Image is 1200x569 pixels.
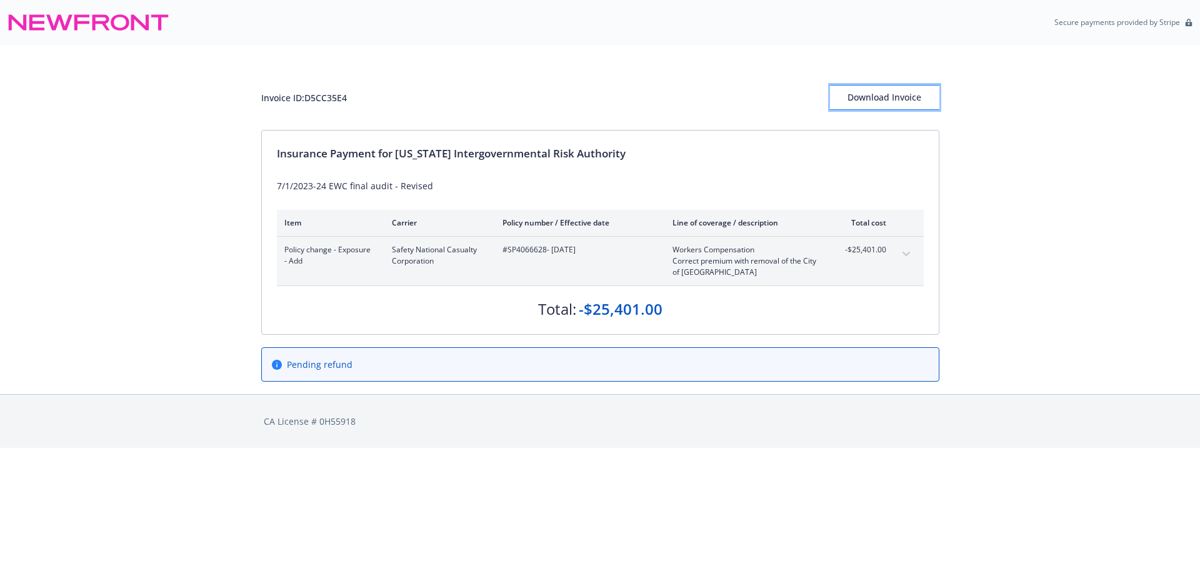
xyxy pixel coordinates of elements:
div: -$25,401.00 [579,299,662,320]
div: Download Invoice [830,86,939,109]
div: CA License # 0H55918 [264,415,937,428]
div: Invoice ID: D5CC35E4 [261,91,347,104]
p: Secure payments provided by Stripe [1054,17,1180,27]
div: Insurance Payment for [US_STATE] Intergovernmental Risk Authority [277,146,924,162]
div: Carrier [392,217,482,228]
button: Download Invoice [830,85,939,110]
span: Pending refund [287,358,352,371]
span: #SP4066628 - [DATE] [502,244,652,255]
div: Line of coverage / description [672,217,819,228]
div: Policy change - Exposure - AddSafety National Casualty Corporation#SP4066628- [DATE]Workers Compe... [277,237,924,285]
span: Safety National Casualty Corporation [392,244,482,267]
span: Policy change - Exposure - Add [284,244,372,267]
div: Item [284,217,372,228]
div: Total: [538,299,576,320]
div: Policy number / Effective date [502,217,652,228]
span: -$25,401.00 [839,244,886,255]
div: 7/1/2023-24 EWC final audit - Revised [277,179,924,192]
span: Workers Compensation [672,244,819,255]
div: Total cost [839,217,886,228]
button: expand content [896,244,916,264]
span: Workers CompensationCorrect premium with removal of the City of [GEOGRAPHIC_DATA] [672,244,819,278]
span: Correct premium with removal of the City of [GEOGRAPHIC_DATA] [672,255,819,278]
